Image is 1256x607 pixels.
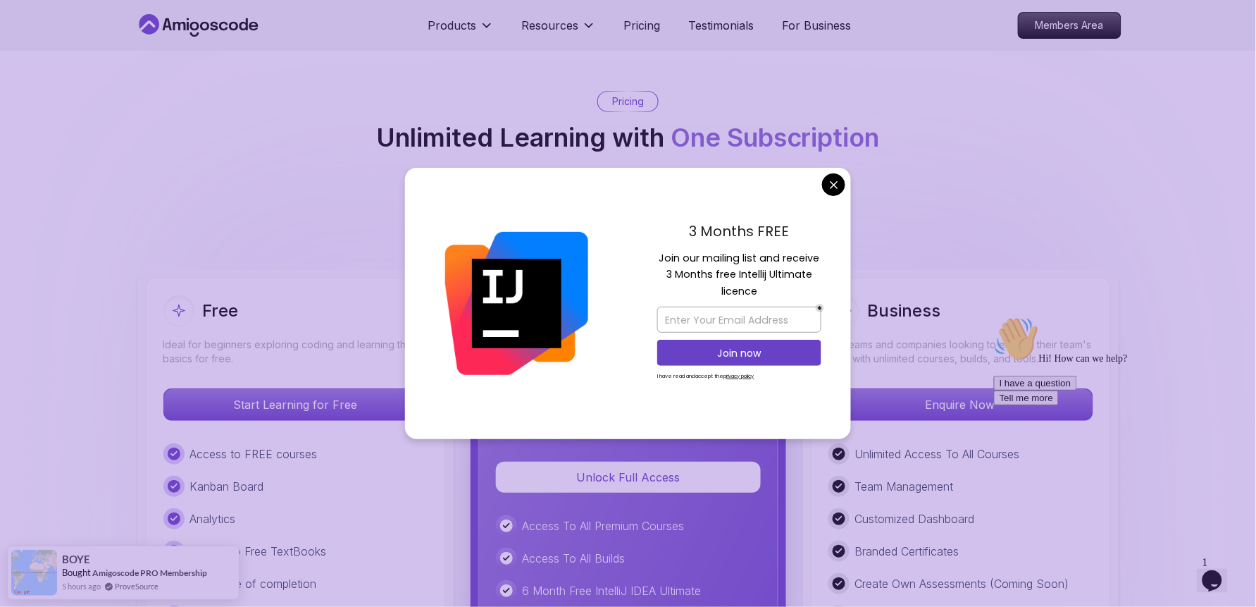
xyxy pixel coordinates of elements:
p: Create Own Assessments (Coming Soon) [855,575,1069,592]
a: Testimonials [689,17,754,34]
p: 6 Month Free IntelliJ IDEA Ultimate [523,582,702,599]
h2: Free [203,300,239,322]
h2: Business [868,300,941,322]
a: Start Learning for Free [163,398,428,412]
a: Enquire Now [828,398,1093,412]
p: Start Learning for Free [164,389,428,420]
button: Start Learning for Free [163,388,428,421]
p: Members Area [1019,13,1121,38]
p: Access to FREE courses [190,446,318,462]
div: 👋Hi! How can we help?I have a questionTell me more [6,6,259,94]
p: Customized Dashboard [855,510,975,527]
p: Access to Free TextBooks [190,543,327,560]
p: Analytics [190,510,236,527]
button: I have a question [6,65,89,80]
iframe: chat widget [1197,551,1242,593]
p: Branded Certificates [855,543,959,560]
a: ProveSource [115,580,158,592]
p: Ideal for beginners exploring coding and learning the basics for free. [163,338,428,366]
a: Amigoscode PRO Membership [92,568,207,578]
h2: Unlimited Learning with [376,123,880,152]
p: Pricing [612,94,644,109]
a: Pricing [624,17,661,34]
p: Kanban Board [190,478,264,495]
p: Enquire Now [829,389,1093,420]
span: BOYE [62,553,90,565]
a: Members Area [1018,12,1121,39]
p: For teams and companies looking to elevate their team's skills with unlimited courses, builds, an... [828,338,1093,366]
p: Products [428,17,477,34]
img: :wave: [6,6,51,51]
img: provesource social proof notification image [11,550,57,596]
button: Unlock Full Access [496,462,761,493]
a: For Business [783,17,852,34]
p: Choose the plan that fits your learning journey and goals. [462,163,795,183]
span: One Subscription [671,122,880,153]
span: 5 hours ago [62,580,101,592]
p: Access To All Builds [523,550,626,567]
span: Hi! How can we help? [6,42,139,53]
span: Bought [62,567,91,578]
p: Access To All Premium Courses [523,517,685,534]
p: Certificate of completion [190,575,317,592]
button: Products [428,17,494,45]
button: Resources [522,17,596,45]
p: Team Management [855,478,954,495]
button: Enquire Now [828,388,1093,421]
iframe: chat widget [988,311,1242,544]
p: Unlimited Access To All Courses [855,446,1020,462]
button: Tell me more [6,80,70,94]
a: Unlock Full Access [496,470,761,484]
p: Resources [522,17,579,34]
p: Unlock Full Access [513,469,744,486]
